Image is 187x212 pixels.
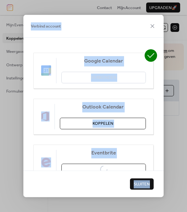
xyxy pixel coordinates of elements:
span: Verbind account [31,23,61,29]
img: outlook [41,112,50,122]
span: Koppelen [93,121,113,127]
span: Eventbrite [61,150,146,156]
button: Sluiten [130,178,154,189]
span: Outlook Calendar [60,104,146,110]
span: Sluiten [134,181,150,187]
img: google [41,66,51,76]
img: eventbrite [41,157,51,167]
button: Koppelen [60,118,146,129]
span: Google Calendar [61,58,146,64]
